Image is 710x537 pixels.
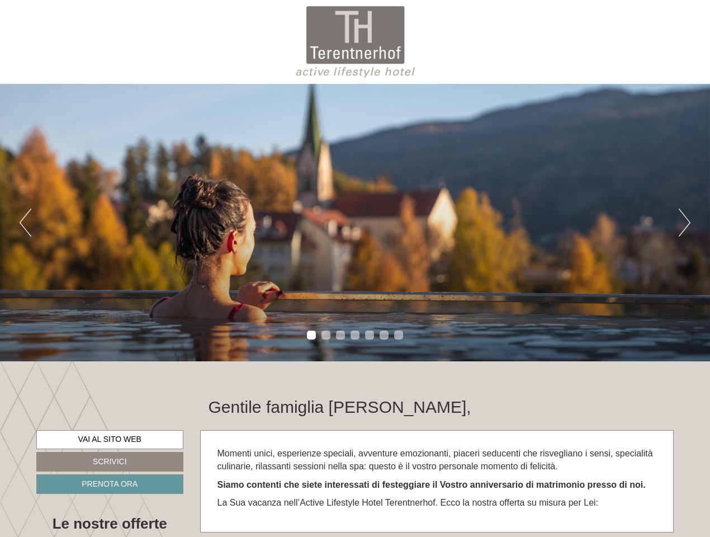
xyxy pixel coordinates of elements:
[217,480,646,489] strong: Siamo contenti che siete interessati di festeggiare il Vostro anniversario di matrimonio presso d...
[20,209,31,237] button: Previous
[217,447,657,473] p: Momenti unici, esperienze speciali, avventure emozionanti, piaceri seducenti che risvegliano i se...
[36,474,183,494] a: Prenota ora
[679,209,690,237] button: Next
[36,430,183,449] a: Vai al sito web
[217,497,657,510] p: La Sua vacanza nell’Active Lifestyle Hotel Terentnerhof. Ecco la nostra offerta su misura per Lei:
[36,452,183,472] a: Scrivici
[36,514,183,534] div: Le nostre offerte
[209,398,471,416] h1: Gentile famiglia [PERSON_NAME],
